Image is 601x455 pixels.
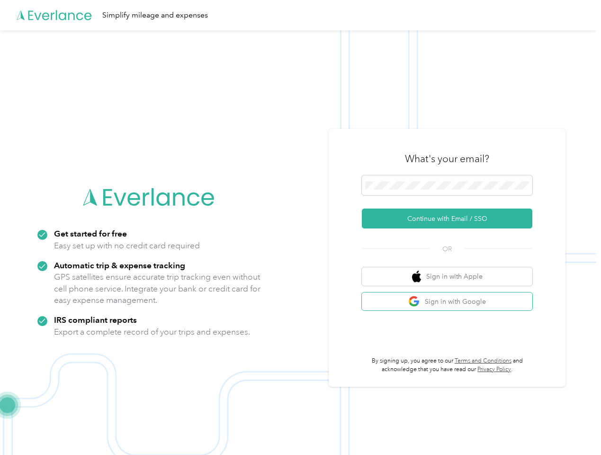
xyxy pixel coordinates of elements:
[431,244,464,254] span: OR
[362,292,532,311] button: google logoSign in with Google
[54,315,137,325] strong: IRS compliant reports
[408,296,420,308] img: google logo
[362,357,532,373] p: By signing up, you agree to our and acknowledge that you have read our .
[362,209,532,228] button: Continue with Email / SSO
[412,271,422,282] img: apple logo
[477,366,511,373] a: Privacy Policy
[455,357,511,364] a: Terms and Conditions
[405,152,489,165] h3: What's your email?
[54,326,250,338] p: Export a complete record of your trips and expenses.
[362,267,532,286] button: apple logoSign in with Apple
[54,271,261,306] p: GPS satellites ensure accurate trip tracking even without cell phone service. Integrate your bank...
[54,260,185,270] strong: Automatic trip & expense tracking
[102,9,208,21] div: Simplify mileage and expenses
[54,228,127,238] strong: Get started for free
[54,240,200,252] p: Easy set up with no credit card required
